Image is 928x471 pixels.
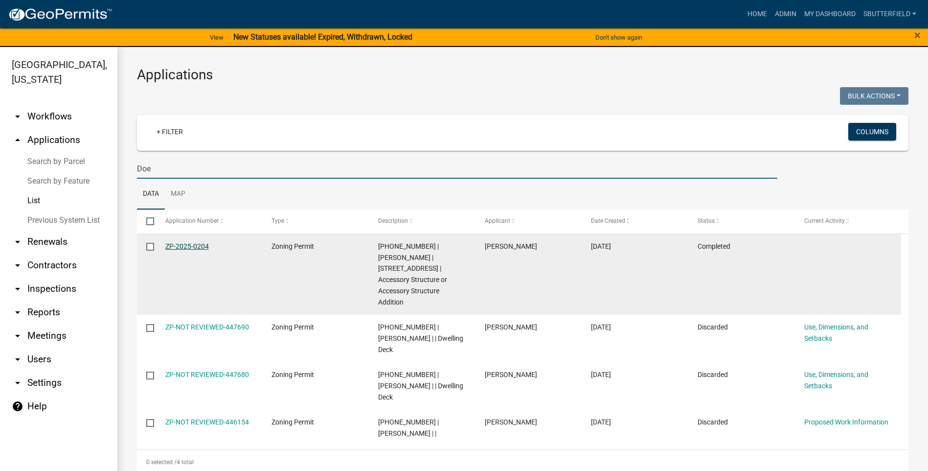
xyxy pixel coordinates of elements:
[848,123,896,141] button: Columns
[378,217,408,224] span: Description
[272,217,284,224] span: Type
[804,323,868,342] a: Use, Dimensions, and Setbacks
[914,29,921,41] button: Close
[698,418,728,426] span: Discarded
[146,459,177,466] span: 0 selected /
[12,236,23,248] i: arrow_drop_down
[485,418,537,426] span: Dennis Doerr
[378,242,447,306] span: 90-010-1462 | DOERR, DENNIS K | 5586 BLESSINGS LN | Accessory Structure or Accessory Structure Ad...
[165,323,249,331] a: ZP-NOT REVIEWED-447690
[12,134,23,146] i: arrow_drop_up
[12,377,23,389] i: arrow_drop_down
[744,5,771,24] a: Home
[272,418,314,426] span: Zoning Permit
[165,242,209,250] a: ZP-2025-0204
[378,323,463,353] span: 90-010-1462 | DOERR, DENNIS K | | Dwelling Deck
[485,323,537,331] span: Dennis Doerr
[591,323,611,331] span: 07/10/2025
[156,210,262,233] datatable-header-cell: Application Number
[485,217,510,224] span: Applicant
[12,400,23,412] i: help
[12,353,23,365] i: arrow_drop_down
[800,5,860,24] a: My Dashboard
[771,5,800,24] a: Admin
[12,111,23,122] i: arrow_drop_down
[698,217,715,224] span: Status
[137,159,777,179] input: Search for applications
[165,418,249,426] a: ZP-NOT REVIEWED-446154
[233,32,412,42] strong: New Statuses available! Expired, Withdrawn, Locked
[12,283,23,295] i: arrow_drop_down
[137,179,165,210] a: Data
[149,123,191,141] a: + Filter
[698,323,728,331] span: Discarded
[272,323,314,331] span: Zoning Permit
[137,67,908,83] h3: Applications
[165,371,249,378] a: ZP-NOT REVIEWED-447680
[591,29,646,46] button: Don't show again
[591,371,611,378] span: 07/10/2025
[794,210,901,233] datatable-header-cell: Current Activity
[582,210,688,233] datatable-header-cell: Date Created
[914,28,921,42] span: ×
[272,242,314,250] span: Zoning Permit
[591,418,611,426] span: 07/07/2025
[206,29,227,46] a: View
[137,210,156,233] datatable-header-cell: Select
[591,217,625,224] span: Date Created
[12,259,23,271] i: arrow_drop_down
[860,5,920,24] a: Sbutterfield
[262,210,369,233] datatable-header-cell: Type
[272,371,314,378] span: Zoning Permit
[804,371,868,390] a: Use, Dimensions, and Setbacks
[12,330,23,342] i: arrow_drop_down
[165,217,219,224] span: Application Number
[840,87,908,105] button: Bulk Actions
[698,371,728,378] span: Discarded
[165,179,191,210] a: Map
[591,242,611,250] span: 07/10/2025
[485,371,537,378] span: Dennis Doerr
[369,210,475,233] datatable-header-cell: Description
[804,217,845,224] span: Current Activity
[804,418,888,426] a: Proposed Work Information
[475,210,582,233] datatable-header-cell: Applicant
[378,418,439,437] span: 90-010-1462 | DOERR, DENNIS K | |
[698,242,730,250] span: Completed
[485,242,537,250] span: Dennis Doerr
[688,210,795,233] datatable-header-cell: Status
[378,371,463,401] span: 90-010-1462 | DOERR, DENNIS K | | Dwelling Deck
[12,306,23,318] i: arrow_drop_down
